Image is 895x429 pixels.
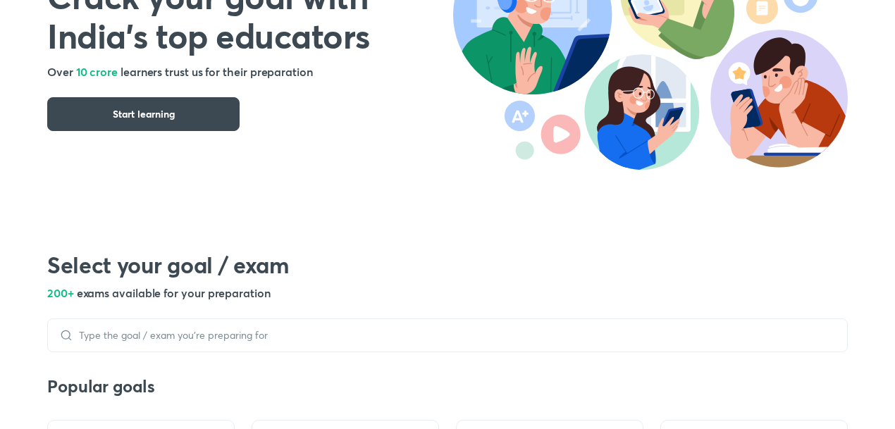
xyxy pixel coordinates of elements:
span: exams available for your preparation [77,285,271,300]
h5: Over learners trust us for their preparation [47,63,453,80]
span: Start learning [113,107,175,121]
h5: 200+ [47,285,848,301]
h3: Popular goals [47,375,848,397]
h2: Select your goal / exam [47,251,848,279]
span: 10 crore [76,64,118,79]
input: Type the goal / exam you’re preparing for [73,330,836,341]
button: Start learning [47,97,240,131]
